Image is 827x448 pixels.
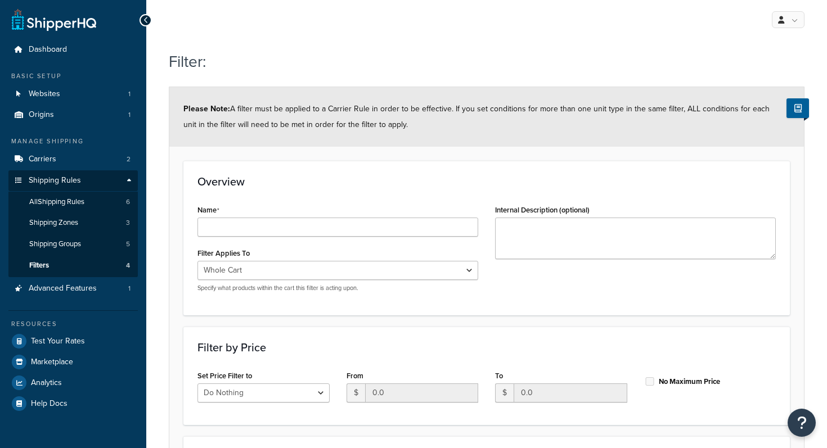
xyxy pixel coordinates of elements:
[8,39,138,60] a: Dashboard
[8,149,138,170] a: Carriers2
[347,383,365,402] span: $
[31,399,68,409] span: Help Docs
[8,105,138,125] a: Origins1
[29,110,54,120] span: Origins
[659,377,720,387] label: No Maximum Price
[8,352,138,372] a: Marketplace
[8,105,138,125] li: Origins
[8,234,138,255] li: Shipping Groups
[29,261,49,270] span: Filters
[8,149,138,170] li: Carriers
[29,239,81,249] span: Shipping Groups
[31,378,62,388] span: Analytics
[197,284,478,292] p: Specify what products within the cart this filter is acting upon.
[127,155,131,164] span: 2
[169,51,790,73] h1: Filter:
[29,197,84,207] span: All Shipping Rules
[495,372,503,380] label: To
[29,89,60,99] span: Websites
[31,358,73,367] span: Marketplace
[29,176,81,185] span: Shipping Rules
[8,373,138,393] a: Analytics
[126,261,130,270] span: 4
[197,341,776,354] h3: Filter by Price
[128,284,131,293] span: 1
[8,192,138,212] a: AllShipping Rules6
[31,337,85,346] span: Test Your Rates
[8,84,138,105] li: Websites
[8,84,138,105] a: Websites1
[8,170,138,277] li: Shipping Rules
[29,45,67,55] span: Dashboard
[197,175,776,188] h3: Overview
[183,103,770,130] span: A filter must be applied to a Carrier Rule in order to be effective. If you set conditions for mo...
[8,212,138,233] li: Shipping Zones
[8,170,138,191] a: Shipping Rules
[8,278,138,299] li: Advanced Features
[786,98,809,118] button: Show Help Docs
[788,409,816,437] button: Open Resource Center
[8,278,138,299] a: Advanced Features1
[29,284,97,293] span: Advanced Features
[126,239,130,249] span: 5
[8,234,138,255] a: Shipping Groups5
[128,110,131,120] span: 1
[197,249,250,257] label: Filter Applies To
[126,197,130,207] span: 6
[347,372,363,380] label: From
[8,255,138,276] a: Filters4
[183,103,230,115] strong: Please Note:
[29,218,78,228] span: Shipping Zones
[8,319,138,329] div: Resources
[8,71,138,81] div: Basic Setup
[8,137,138,146] div: Manage Shipping
[8,393,138,414] a: Help Docs
[8,255,138,276] li: Filters
[197,372,252,380] label: Set Price Filter to
[197,206,219,215] label: Name
[8,331,138,351] a: Test Your Rates
[128,89,131,99] span: 1
[29,155,56,164] span: Carriers
[495,206,590,214] label: Internal Description (optional)
[126,218,130,228] span: 3
[495,383,514,402] span: $
[8,212,138,233] a: Shipping Zones3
